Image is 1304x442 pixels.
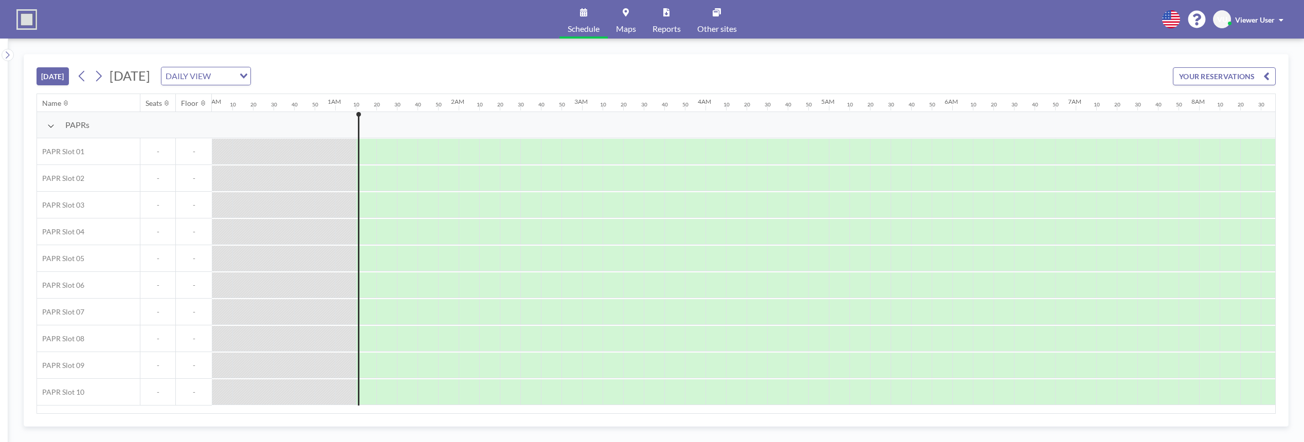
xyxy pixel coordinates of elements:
[353,101,359,108] div: 10
[970,101,976,108] div: 10
[847,101,853,108] div: 10
[176,200,212,210] span: -
[37,227,84,236] span: PAPR Slot 04
[161,67,250,85] div: Search for option
[1235,15,1275,24] span: Viewer User
[65,120,89,130] span: PAPRs
[176,147,212,156] span: -
[176,388,212,397] span: -
[146,99,162,108] div: Seats
[140,254,175,263] span: -
[110,68,150,83] span: [DATE]
[16,9,37,30] img: organization-logo
[574,98,588,105] div: 3AM
[176,174,212,183] span: -
[1191,98,1205,105] div: 8AM
[497,101,503,108] div: 20
[271,101,277,108] div: 30
[616,25,636,33] span: Maps
[682,101,689,108] div: 50
[1094,101,1100,108] div: 10
[744,101,750,108] div: 20
[176,334,212,343] span: -
[140,388,175,397] span: -
[909,101,915,108] div: 40
[37,388,84,397] span: PAPR Slot 10
[1173,67,1276,85] button: YOUR RESERVATIONS
[1238,101,1244,108] div: 20
[1217,15,1227,24] span: VU
[176,281,212,290] span: -
[140,227,175,236] span: -
[1011,101,1018,108] div: 30
[394,101,401,108] div: 30
[436,101,442,108] div: 50
[37,307,84,317] span: PAPR Slot 07
[821,98,835,105] div: 5AM
[164,69,213,83] span: DAILY VIEW
[37,67,69,85] button: [DATE]
[991,101,997,108] div: 20
[140,307,175,317] span: -
[929,101,935,108] div: 50
[176,227,212,236] span: -
[176,361,212,370] span: -
[37,200,84,210] span: PAPR Slot 03
[641,101,647,108] div: 30
[662,101,668,108] div: 40
[1155,101,1162,108] div: 40
[765,101,771,108] div: 30
[1053,101,1059,108] div: 50
[723,101,730,108] div: 10
[140,281,175,290] span: -
[292,101,298,108] div: 40
[538,101,545,108] div: 40
[37,361,84,370] span: PAPR Slot 09
[37,174,84,183] span: PAPR Slot 02
[374,101,380,108] div: 20
[214,69,233,83] input: Search for option
[140,147,175,156] span: -
[867,101,874,108] div: 20
[653,25,681,33] span: Reports
[698,98,711,105] div: 4AM
[181,99,198,108] div: Floor
[312,101,318,108] div: 50
[250,101,257,108] div: 20
[42,99,61,108] div: Name
[415,101,421,108] div: 40
[328,98,341,105] div: 1AM
[230,101,236,108] div: 10
[1176,101,1182,108] div: 50
[621,101,627,108] div: 20
[1032,101,1038,108] div: 40
[204,98,221,105] div: 12AM
[140,361,175,370] span: -
[140,334,175,343] span: -
[176,307,212,317] span: -
[697,25,737,33] span: Other sites
[140,174,175,183] span: -
[806,101,812,108] div: 50
[1135,101,1141,108] div: 30
[1258,101,1264,108] div: 30
[37,334,84,343] span: PAPR Slot 08
[518,101,524,108] div: 30
[559,101,565,108] div: 50
[140,200,175,210] span: -
[176,254,212,263] span: -
[785,101,791,108] div: 40
[37,147,84,156] span: PAPR Slot 01
[1114,101,1120,108] div: 20
[945,98,958,105] div: 6AM
[888,101,894,108] div: 30
[451,98,464,105] div: 2AM
[37,281,84,290] span: PAPR Slot 06
[1068,98,1081,105] div: 7AM
[477,101,483,108] div: 10
[600,101,606,108] div: 10
[1217,101,1223,108] div: 10
[568,25,600,33] span: Schedule
[37,254,84,263] span: PAPR Slot 05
